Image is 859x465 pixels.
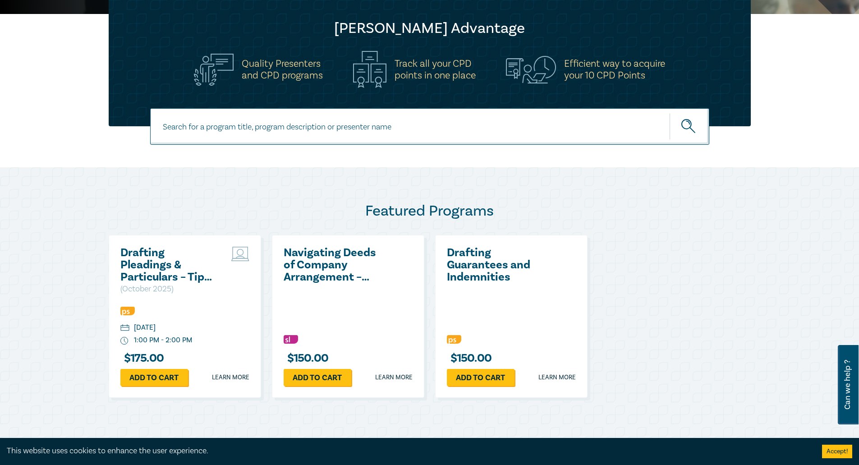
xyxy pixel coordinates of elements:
h5: Efficient way to acquire your 10 CPD Points [564,58,665,81]
div: [DATE] [134,322,156,333]
h3: $ 175.00 [120,352,164,364]
a: Learn more [538,373,576,382]
h3: $ 150.00 [284,352,329,364]
h3: $ 150.00 [447,352,492,364]
div: 1:00 PM - 2:00 PM [134,335,192,345]
div: This website uses cookies to enhance the user experience. [7,445,808,457]
a: Learn more [212,373,249,382]
img: calendar [120,324,129,332]
a: Drafting Guarantees and Indemnities [447,247,544,283]
button: Accept cookies [822,445,852,458]
a: Learn more [375,373,413,382]
a: Add to cart [447,369,514,386]
img: Efficient way to acquire<br>your 10 CPD Points [506,56,556,83]
img: Substantive Law [284,335,298,344]
p: ( October 2025 ) [120,283,217,295]
img: Quality Presenters<br>and CPD programs [194,54,234,86]
span: Can we help ? [843,350,852,419]
a: Add to cart [284,369,351,386]
h5: Track all your CPD points in one place [395,58,476,81]
h2: Featured Programs [109,202,751,220]
input: Search for a program title, program description or presenter name [150,108,709,145]
h2: [PERSON_NAME] Advantage [127,19,733,37]
a: Navigating Deeds of Company Arrangement – Strategy and Structure [284,247,381,283]
img: Live Stream [231,247,249,261]
a: Add to cart [120,369,188,386]
h5: Quality Presenters and CPD programs [242,58,323,81]
a: Drafting Pleadings & Particulars – Tips & Traps [120,247,217,283]
img: Professional Skills [120,307,135,315]
img: watch [120,337,129,345]
img: Track all your CPD<br>points in one place [353,51,386,88]
img: Professional Skills [447,335,461,344]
